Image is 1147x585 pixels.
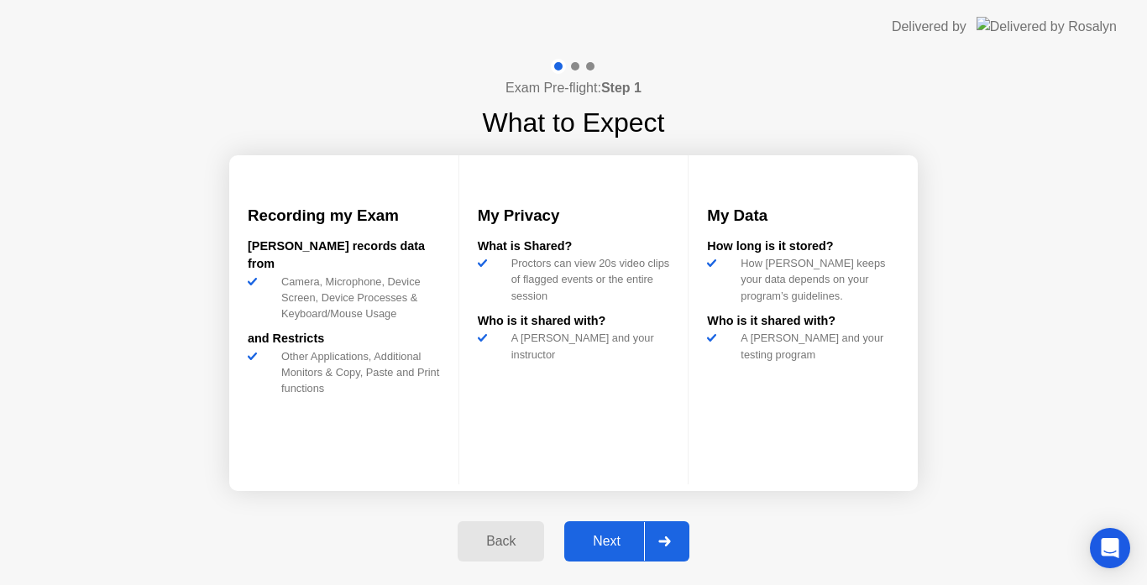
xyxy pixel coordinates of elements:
[505,255,670,304] div: Proctors can view 20s video clips of flagged events or the entire session
[463,534,539,549] div: Back
[248,330,440,348] div: and Restricts
[564,521,689,561] button: Next
[478,238,670,256] div: What is Shared?
[1090,528,1130,568] div: Open Intercom Messenger
[734,330,899,362] div: A [PERSON_NAME] and your testing program
[734,255,899,304] div: How [PERSON_NAME] keeps your data depends on your program’s guidelines.
[707,238,899,256] div: How long is it stored?
[483,102,665,143] h1: What to Expect
[478,204,670,227] h3: My Privacy
[458,521,544,561] button: Back
[569,534,644,549] div: Next
[478,312,670,331] div: Who is it shared with?
[505,78,642,98] h4: Exam Pre-flight:
[275,274,440,322] div: Camera, Microphone, Device Screen, Device Processes & Keyboard/Mouse Usage
[977,17,1117,36] img: Delivered by Rosalyn
[505,330,670,362] div: A [PERSON_NAME] and your instructor
[892,17,966,37] div: Delivered by
[275,348,440,397] div: Other Applications, Additional Monitors & Copy, Paste and Print functions
[707,312,899,331] div: Who is it shared with?
[601,81,642,95] b: Step 1
[707,204,899,227] h3: My Data
[248,238,440,274] div: [PERSON_NAME] records data from
[248,204,440,227] h3: Recording my Exam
